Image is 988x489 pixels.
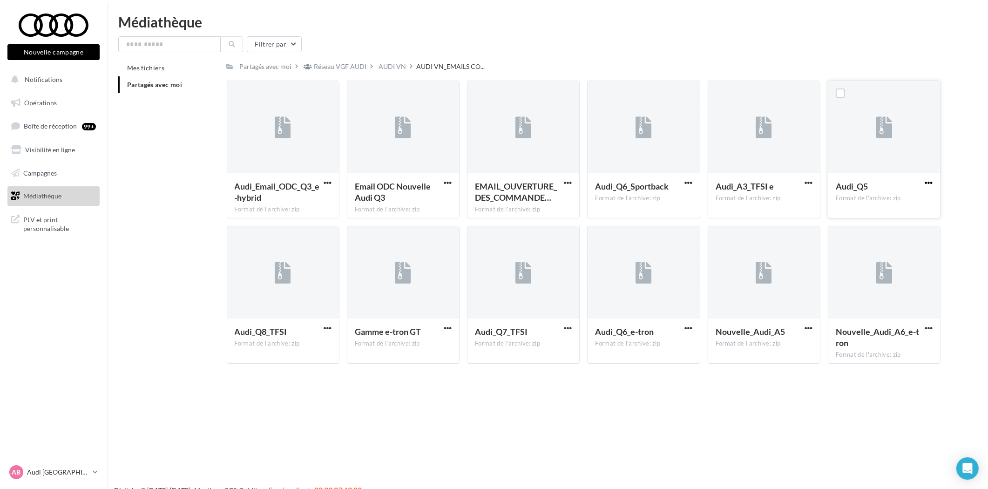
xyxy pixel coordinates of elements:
div: Format de l'archive: zip [235,340,332,348]
div: Format de l'archive: zip [836,351,933,359]
a: PLV et print personnalisable [6,210,102,237]
span: Email ODC Nouvelle Audi Q3 [355,181,431,203]
span: Audi_Q8_TFSI [235,326,287,337]
span: EMAIL_OUVERTURE_DES_COMMANDES_B2C_Nouvelle_ A6 e-tron [475,181,557,203]
a: Médiathèque [6,186,102,206]
span: Nouvelle_Audi_A6_e-tron [836,326,919,348]
div: Partagés avec moi [240,62,292,71]
span: Notifications [25,75,62,83]
span: Nouvelle_Audi_A5 [716,326,785,337]
span: Opérations [24,99,57,107]
span: Campagnes [23,169,57,177]
div: Format de l'archive: zip [595,340,692,348]
span: Gamme e-tron GT [355,326,421,337]
div: Format de l'archive: zip [355,340,452,348]
button: Notifications [6,70,98,89]
span: Audi_Q6_e-tron [595,326,654,337]
span: Audi_Q5 [836,181,868,191]
span: Médiathèque [23,192,61,200]
a: Campagnes [6,163,102,183]
div: Format de l'archive: zip [475,340,572,348]
p: Audi [GEOGRAPHIC_DATA] [27,468,89,477]
button: Filtrer par [247,36,302,52]
div: Format de l'archive: zip [836,194,933,203]
span: Visibilité en ligne [25,146,75,154]
span: Mes fichiers [127,64,164,72]
div: Format de l'archive: zip [475,205,572,214]
span: AB [12,468,21,477]
a: Visibilité en ligne [6,140,102,160]
a: Opérations [6,93,102,113]
span: PLV et print personnalisable [23,213,96,233]
div: Format de l'archive: zip [595,194,692,203]
span: Audi_Q7_TFSI [475,326,528,337]
div: Format de l'archive: zip [716,194,812,203]
div: Open Intercom Messenger [956,457,979,480]
span: Partagés avec moi [127,81,182,88]
div: Réseau VGF AUDI [314,62,367,71]
div: Format de l'archive: zip [355,205,452,214]
div: Format de l'archive: zip [716,340,812,348]
span: Audi_Email_ODC_Q3_e-hybrid [235,181,320,203]
div: Médiathèque [118,15,977,29]
div: 99+ [82,123,96,130]
div: AUDI VN [379,62,406,71]
button: Nouvelle campagne [7,44,100,60]
div: Format de l'archive: zip [235,205,332,214]
a: AB Audi [GEOGRAPHIC_DATA] [7,463,100,481]
span: Boîte de réception [24,122,77,130]
span: AUDI VN_EMAILS CO... [417,62,485,71]
a: Boîte de réception99+ [6,116,102,136]
span: Audi_Q6_Sportback [595,181,669,191]
span: Audi_A3_TFSI e [716,181,774,191]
